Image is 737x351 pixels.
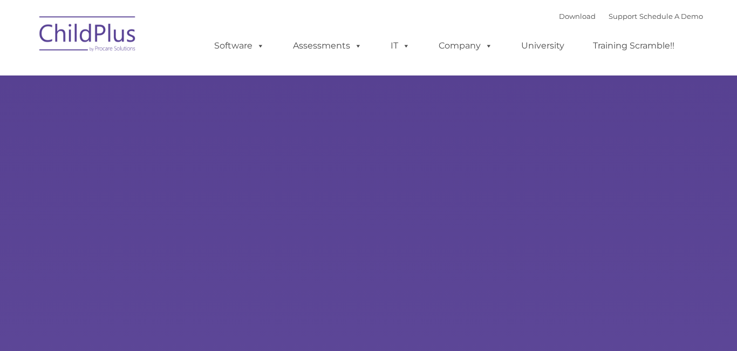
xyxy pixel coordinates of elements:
font: | [559,12,703,20]
a: University [510,35,575,57]
a: Download [559,12,596,20]
a: Software [203,35,275,57]
a: Schedule A Demo [639,12,703,20]
a: IT [380,35,421,57]
a: Assessments [282,35,373,57]
a: Support [609,12,637,20]
a: Company [428,35,503,57]
img: ChildPlus by Procare Solutions [34,9,142,63]
a: Training Scramble!! [582,35,685,57]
